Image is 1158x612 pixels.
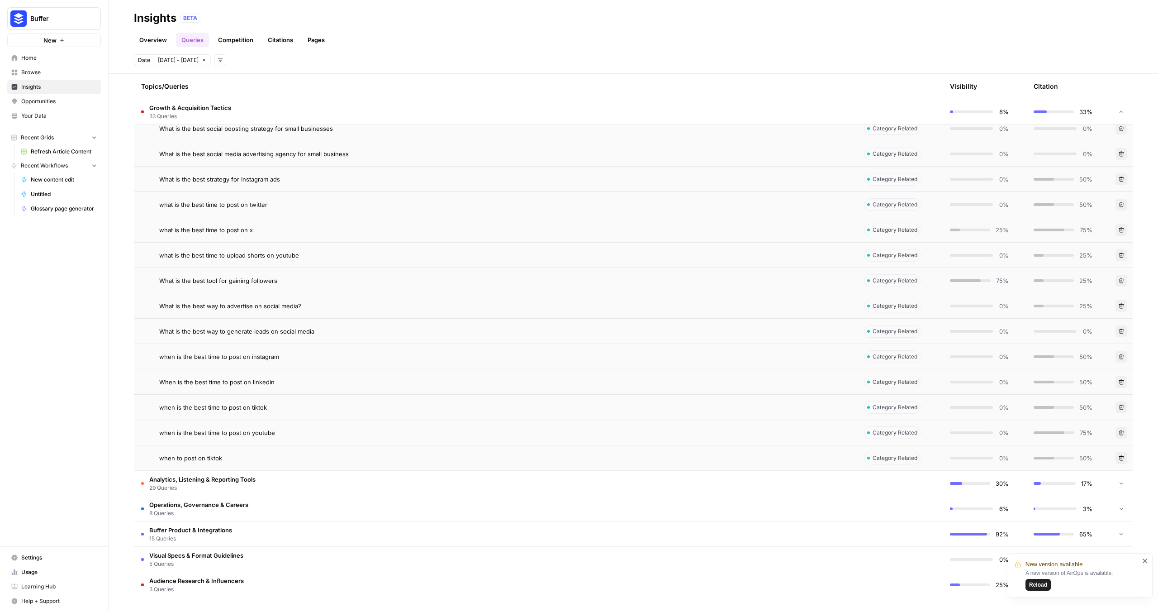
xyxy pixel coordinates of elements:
span: Buffer [30,14,85,23]
span: What is the best tool for gaining followers [159,276,277,285]
div: Visibility [950,82,977,91]
span: when is the best time to post on instagram [159,352,279,361]
a: Opportunities [7,94,101,109]
span: New version available [1025,560,1082,569]
span: 92% [996,530,1009,539]
span: What is the best social boosting strategy for small businesses [159,124,333,133]
span: 8 Queries [149,509,248,517]
span: When is the best time to post on linkedin [159,378,275,387]
span: 8% [998,107,1009,116]
span: 0% [998,555,1009,564]
span: 50% [1079,378,1092,387]
span: New content edit [31,176,97,184]
span: 25% [1079,251,1092,260]
span: when is the best time to post on youtube [159,428,275,437]
span: Analytics, Listening & Reporting Tools [149,475,256,484]
a: Settings [7,550,101,565]
button: Workspace: Buffer [7,7,101,30]
span: 75% [1080,225,1092,234]
span: Settings [21,554,97,562]
a: Your Data [7,109,101,123]
a: New content edit [17,172,101,187]
span: Reload [1029,581,1047,589]
span: 3% [1082,504,1092,513]
span: 0% [1082,327,1092,336]
span: 17% [1081,479,1092,488]
span: what is the best time to post on twitter [159,200,267,209]
span: Category Related [873,150,917,158]
span: Category Related [873,277,917,285]
span: 0% [1082,149,1092,158]
span: Buffer Product & Integrations [149,526,232,535]
a: Learning Hub [7,579,101,594]
span: Category Related [873,403,917,411]
span: 50% [1079,352,1092,361]
div: Citation [1034,74,1058,99]
span: Category Related [873,201,917,209]
span: Recent Grids [21,134,54,142]
span: Category Related [873,353,917,361]
span: Help + Support [21,597,97,605]
span: 0% [998,149,1009,158]
span: what is the best time to upload shorts on youtube [159,251,299,260]
span: Category Related [873,454,917,462]
span: Operations, Governance & Careers [149,500,248,509]
span: Recent Workflows [21,162,68,170]
div: A new version of AirOps is available. [1025,569,1139,591]
span: 5 Queries [149,560,243,568]
span: Browse [21,68,97,76]
a: Home [7,51,101,65]
span: 50% [1079,200,1092,209]
span: Category Related [873,226,917,234]
span: when to post on tiktok [159,454,222,463]
span: 29 Queries [149,484,256,492]
span: 0% [998,200,1009,209]
a: Competition [213,33,259,47]
button: close [1142,557,1149,564]
span: Growth & Acquisition Tactics [149,103,231,112]
a: Refresh Article Content [17,144,101,159]
span: Learning Hub [21,583,97,591]
div: Insights [134,11,176,25]
span: Visual Specs & Format Guidelines [149,551,243,560]
span: 0% [998,378,1009,387]
span: 3 Queries [149,585,244,593]
span: Date [138,56,150,64]
span: 0% [998,175,1009,184]
div: Topics/Queries [141,74,850,99]
span: What is the best way to advertise on social media? [159,301,301,311]
span: 0% [998,301,1009,311]
a: Pages [302,33,330,47]
span: 75% [1080,428,1092,437]
span: 6% [998,504,1009,513]
button: Recent Workflows [7,159,101,172]
span: 25% [996,225,1009,234]
span: 15 Queries [149,535,232,543]
span: Refresh Article Content [31,148,97,156]
a: Usage [7,565,101,579]
a: Insights [7,80,101,94]
span: What is the best strategy for Instagram ads [159,175,280,184]
span: Your Data [21,112,97,120]
span: Usage [21,568,97,576]
span: 50% [1079,403,1092,412]
button: Help + Support [7,594,101,608]
span: 0% [998,428,1009,437]
span: Untitled [31,190,97,198]
span: when is the best time to post on tiktok [159,403,267,412]
span: 33 Queries [149,112,231,120]
span: 0% [998,352,1009,361]
span: 0% [998,327,1009,336]
span: 25% [996,580,1009,589]
span: 0% [998,454,1009,463]
span: Category Related [873,327,917,335]
a: Browse [7,65,101,80]
span: Category Related [873,175,917,183]
a: Overview [134,33,172,47]
span: Glossary page generator [31,205,97,213]
span: 0% [998,403,1009,412]
button: New [7,33,101,47]
span: 30% [996,479,1009,488]
span: What is the best way to generate leads on social media [159,327,314,336]
span: 50% [1079,175,1092,184]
